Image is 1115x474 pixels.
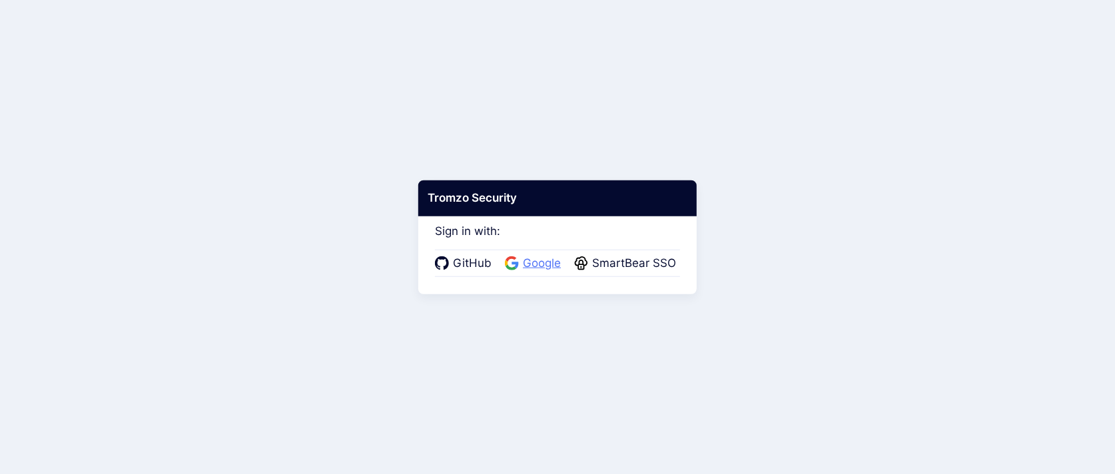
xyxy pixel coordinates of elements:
div: Sign in with: [435,206,680,277]
a: SmartBear SSO [574,255,680,272]
div: Tromzo Security [418,180,697,216]
span: Google [519,255,565,272]
span: GitHub [449,255,496,272]
a: GitHub [435,255,496,272]
a: Google [505,255,565,272]
span: SmartBear SSO [588,255,680,272]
